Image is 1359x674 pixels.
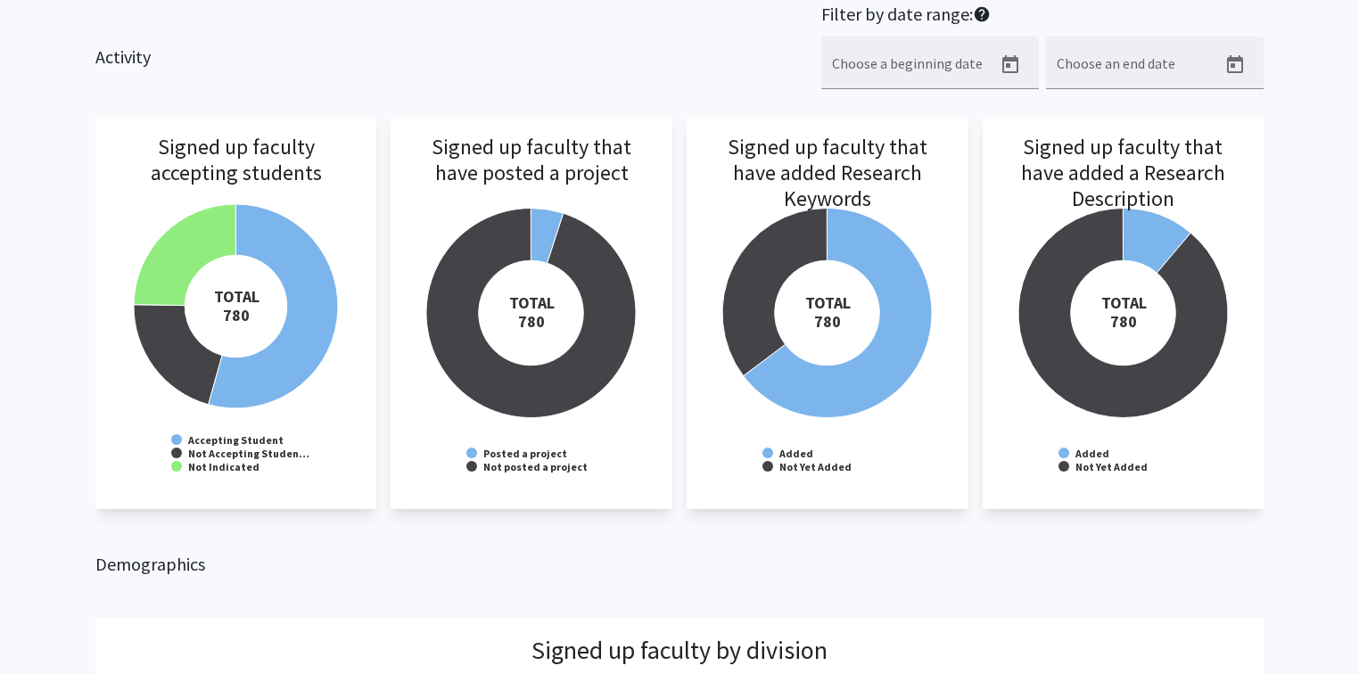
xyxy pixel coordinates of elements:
h3: Signed up faculty that have added a Research Description [1001,135,1247,234]
tspan: TOTAL 780 [213,286,259,325]
text: Added [1075,447,1109,460]
button: Open calendar [992,47,1028,83]
text: Not Yet Added [779,460,852,473]
h2: Filter by date range: [821,4,1264,29]
h2: Activity [95,4,151,68]
tspan: TOTAL 780 [1100,292,1146,332]
iframe: Chat [13,594,76,661]
tspan: TOTAL 780 [805,292,851,332]
text: Accepting Student [187,433,284,447]
text: Not posted a project [483,460,588,473]
h2: Demographics [95,554,1264,575]
text: Not Yet Added [1075,460,1148,473]
h3: Signed up faculty that have posted a project [408,135,655,234]
h3: Signed up faculty that have added Research Keywords [704,135,951,234]
h3: Signed up faculty by division [531,636,828,666]
text: Not Indicated [188,460,259,473]
text: Not Accepting Studen… [188,447,309,460]
tspan: TOTAL 780 [509,292,555,332]
button: Open calendar [1217,47,1253,83]
h3: Signed up faculty accepting students [113,135,359,234]
text: Added [778,447,813,460]
mat-icon: help [973,4,991,25]
text: Posted a project [483,447,567,460]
